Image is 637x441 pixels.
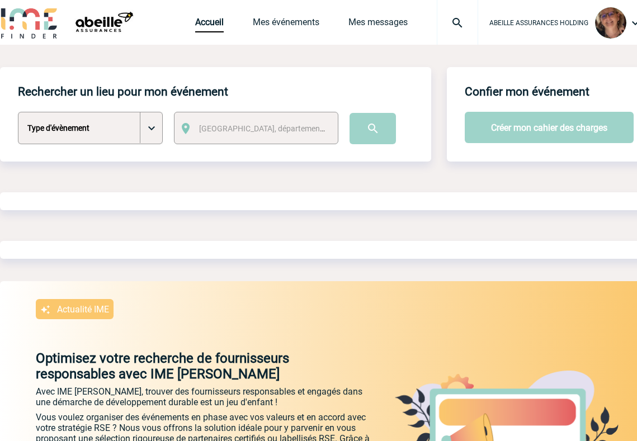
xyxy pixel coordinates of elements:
input: Submit [350,113,396,144]
p: Avec IME [PERSON_NAME], trouver des fournisseurs responsables et engagés dans une démarche de dév... [36,386,371,407]
img: 128244-0.jpg [595,7,626,39]
h4: Confier mon événement [465,85,589,98]
a: Accueil [195,17,224,32]
a: Mes messages [348,17,408,32]
h4: Rechercher un lieu pour mon événement [18,85,228,98]
button: Créer mon cahier des charges [465,112,634,143]
p: Actualité IME [57,304,109,315]
span: [GEOGRAPHIC_DATA], département, région... [199,124,355,133]
a: Mes événements [253,17,319,32]
span: ABEILLE ASSURANCES HOLDING [489,19,588,27]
